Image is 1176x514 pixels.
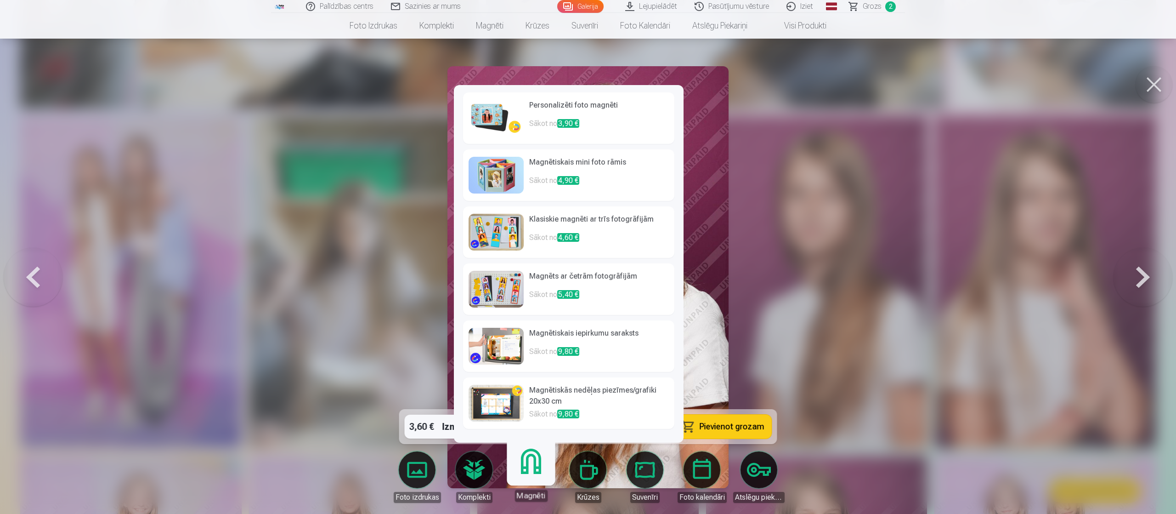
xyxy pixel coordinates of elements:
span: 3,90 € [557,119,579,128]
img: /fa1 [275,4,285,9]
div: 10x15cm [442,415,513,439]
a: Atslēgu piekariņi [733,451,785,503]
a: Suvenīri [619,451,671,503]
h6: Magnētiskais mini foto rāmis [529,157,669,175]
span: 4,90 € [557,176,579,185]
a: Krūzes [562,451,614,503]
p: Sākot no [529,232,669,251]
a: Magnētiskais mini foto rāmisSākot no4,90 € [463,149,674,201]
span: 9,80 € [557,410,579,418]
span: Grozs [863,1,882,12]
a: Magnēts ar četrām fotogrāfijāmSākot no5,40 € [463,263,674,315]
div: Krūzes [575,492,601,503]
a: Visi produkti [758,13,837,39]
h6: Magnēts ar četrām fotogrāfijām [529,271,669,289]
a: Foto kalendāri [609,13,681,39]
a: Krūzes [514,13,560,39]
span: 9,80 € [557,347,579,356]
a: Magnēti [503,445,559,502]
strong: Izmērs : [442,420,474,433]
p: Sākot no [529,409,669,422]
a: Foto izdrukas [339,13,408,39]
span: 5,40 € [557,290,579,299]
div: Atslēgu piekariņi [733,492,785,503]
a: Magnētiskais iepirkumu sarakstsSākot no9,80 € [463,320,674,372]
p: Sākot no [529,175,669,194]
a: Atslēgu piekariņi [681,13,758,39]
h6: Magnētiskās nedēļas piezīmes/grafiki 20x30 cm [529,385,669,409]
a: Personalizēti foto magnētiSākot no3,90 € [463,92,674,144]
p: Sākot no [529,346,669,365]
div: Foto izdrukas [394,492,441,503]
div: Magnēti [514,490,548,502]
div: Komplekti [456,492,492,503]
div: 3,60 € [405,415,439,439]
a: Foto izdrukas [391,451,443,503]
span: 2 [885,1,896,12]
button: Pievienot grozam [674,415,772,439]
div: Suvenīri [630,492,660,503]
a: Magnētiskās nedēļas piezīmes/grafiki 20x30 cmSākot no9,80 € [463,377,674,429]
p: Sākot no [529,118,669,137]
span: 4,60 € [557,233,579,242]
a: Klasiskie magnēti ar trīs fotogrāfijāmSākot no4,60 € [463,206,674,258]
div: Foto kalendāri [678,492,727,503]
a: Suvenīri [560,13,609,39]
h6: Personalizēti foto magnēti [529,100,669,118]
p: Sākot no [529,289,669,308]
a: Foto kalendāri [676,451,728,503]
h6: Klasiskie magnēti ar trīs fotogrāfijām [529,214,669,232]
a: Komplekti [408,13,465,39]
a: Komplekti [448,451,500,503]
a: Magnēti [465,13,514,39]
h6: Magnētiskais iepirkumu saraksts [529,328,669,346]
span: Pievienot grozam [700,423,764,431]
